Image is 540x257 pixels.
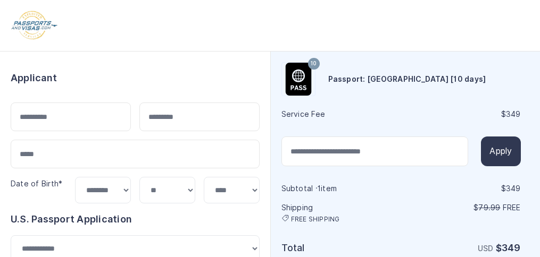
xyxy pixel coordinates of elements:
div: $ [402,109,521,119]
h6: Total [281,241,400,255]
span: 79.99 [478,203,500,212]
div: $ [402,183,521,194]
h6: Passport: [GEOGRAPHIC_DATA] [10 days] [328,74,486,84]
img: Product Name [282,63,315,96]
h6: U.S. Passport Application [11,212,260,227]
span: USD [478,244,494,253]
label: Date of Birth* [11,179,62,188]
h6: Shipping [281,202,400,224]
span: 349 [506,184,521,193]
p: $ [402,202,521,213]
span: 349 [502,242,521,253]
strong: $ [496,242,521,253]
span: 1 [318,184,321,193]
img: Logo [11,11,58,40]
h6: Service Fee [281,109,400,119]
h6: Applicant [11,71,57,85]
span: 349 [506,110,521,118]
span: Free [503,203,521,212]
span: 10 [311,57,317,71]
h6: Subtotal · item [281,183,400,194]
button: Apply [481,136,520,166]
span: FREE SHIPPING [291,215,340,224]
